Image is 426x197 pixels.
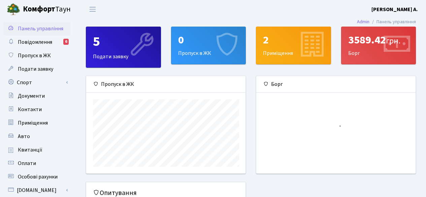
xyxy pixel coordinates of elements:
[93,189,239,197] h5: Опитування
[256,76,416,93] div: Борг
[18,160,36,167] span: Оплати
[18,119,48,127] span: Приміщення
[84,4,101,15] button: Переключити навігацію
[18,173,58,180] span: Особові рахунки
[86,27,161,67] div: Подати заявку
[18,146,42,154] span: Квитанції
[86,27,161,68] a: 5Подати заявку
[341,27,416,64] div: Борг
[347,15,426,29] nav: breadcrumb
[3,89,71,103] a: Документи
[178,34,239,46] div: 0
[256,27,331,64] a: 2Приміщення
[3,130,71,143] a: Авто
[3,76,71,89] a: Спорт
[7,3,20,16] img: logo.png
[3,49,71,62] a: Пропуск в ЖК
[3,62,71,76] a: Подати заявку
[18,25,63,32] span: Панель управління
[357,18,369,25] a: Admin
[63,39,69,45] div: 6
[369,18,416,26] li: Панель управління
[3,143,71,157] a: Квитанції
[3,116,71,130] a: Приміщення
[3,103,71,116] a: Контакти
[171,27,246,64] a: 0Пропуск в ЖК
[3,184,71,197] a: [DOMAIN_NAME]
[3,22,71,35] a: Панель управління
[86,76,245,93] div: Пропуск в ЖК
[171,27,246,64] div: Пропуск в ЖК
[18,52,51,59] span: Пропуск в ЖК
[348,34,409,46] div: 3589.42
[3,35,71,49] a: Повідомлення6
[371,6,418,13] b: [PERSON_NAME] А.
[18,38,52,46] span: Повідомлення
[93,34,154,50] div: 5
[18,65,53,73] span: Подати заявку
[3,157,71,170] a: Оплати
[18,133,30,140] span: Авто
[23,4,71,15] span: Таун
[18,92,45,100] span: Документи
[256,27,331,64] div: Приміщення
[18,106,42,113] span: Контакти
[263,34,324,46] div: 2
[371,5,418,13] a: [PERSON_NAME] А.
[3,170,71,184] a: Особові рахунки
[23,4,55,14] b: Комфорт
